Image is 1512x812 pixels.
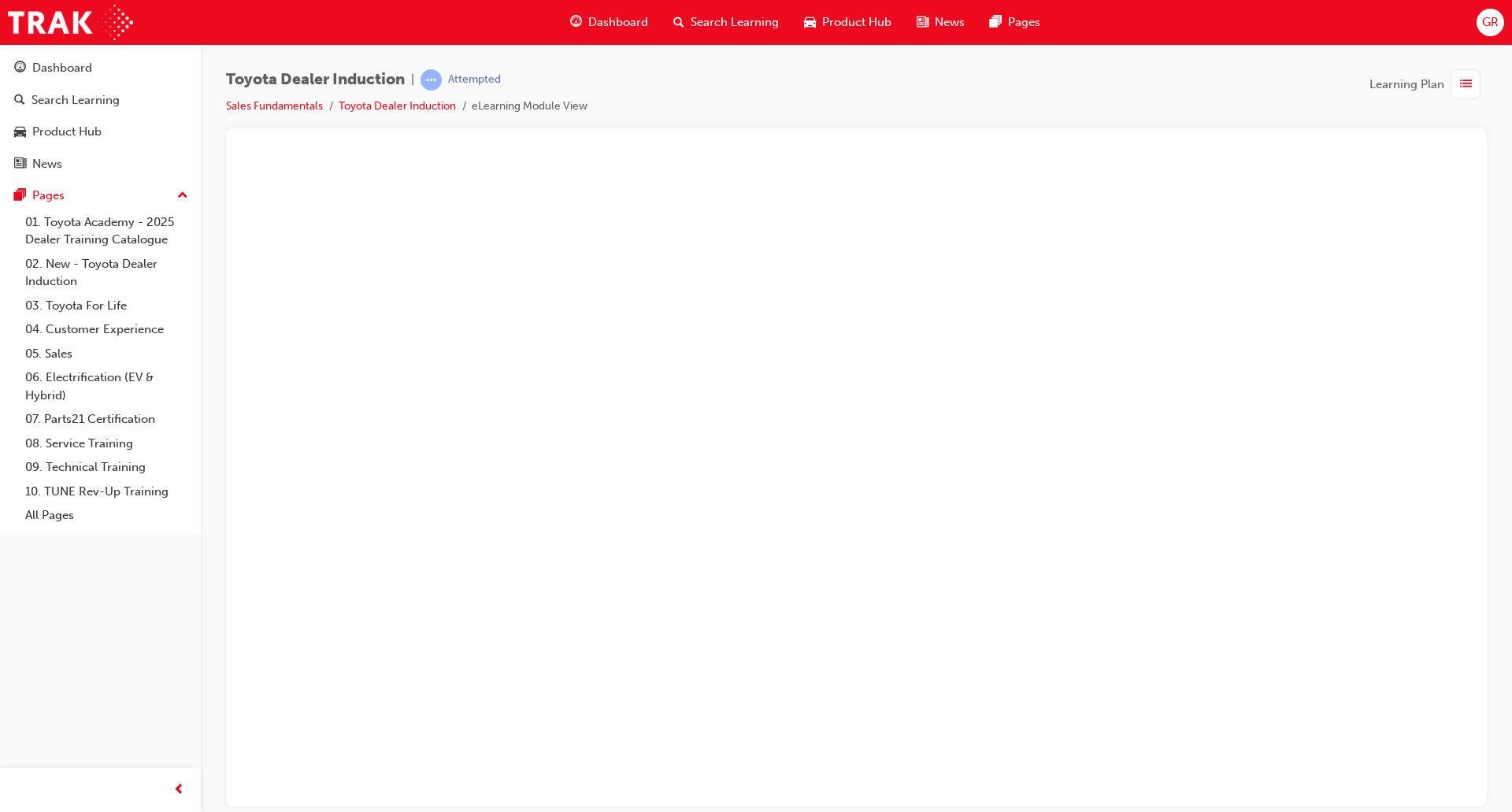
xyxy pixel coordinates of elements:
span: news-icon [14,158,26,172]
span: pages-icon [990,13,1002,32]
a: All Pages [19,503,195,528]
a: news-iconNews [904,6,977,39]
a: search-iconSearch Learning [661,6,791,39]
span: News [935,13,965,32]
a: 04. Customer Experience [19,317,195,342]
div: News [32,155,62,173]
span: car-icon [804,13,816,32]
div: Product Hub [32,123,102,141]
span: Pages [1008,13,1040,32]
span: Search Learning [691,13,779,32]
a: car-iconProduct Hub [791,6,904,39]
span: pages-icon [14,189,26,203]
a: News [6,150,195,179]
span: learningRecordVerb_ATTEMPT-icon [421,69,442,91]
a: 01. Toyota Academy - 2025 Dealer Training Catalogue [19,210,195,252]
span: Dashboard [588,13,648,32]
a: pages-iconPages [977,6,1053,39]
span: search-icon [673,13,684,32]
span: news-icon [917,13,928,32]
a: 02. New - Toyota Dealer Induction [19,252,195,294]
img: Trak [8,5,133,40]
a: guage-iconDashboard [558,6,661,39]
div: Dashboard [32,59,92,77]
button: Pages [6,181,195,210]
span: prev-icon [173,780,185,800]
div: Search Learning [31,91,120,109]
a: 03. Toyota For Life [19,294,195,318]
span: | [411,71,414,89]
button: GR [1477,9,1504,36]
span: guage-icon [14,61,26,76]
a: Toyota Dealer Induction [339,99,456,113]
span: Toyota Dealer Induction [226,71,405,89]
a: Product Hub [6,117,195,146]
span: guage-icon [570,13,582,32]
a: Search Learning [6,86,195,115]
span: list-icon [1460,75,1472,95]
span: search-icon [14,94,25,108]
div: Pages [32,187,65,205]
a: Dashboard [6,54,195,83]
span: up-icon [177,186,188,206]
a: 08. Service Training [19,432,195,456]
li: eLearning Module View [472,98,587,116]
button: Learning Plan [1369,69,1487,99]
a: 10. TUNE Rev-Up Training [19,480,195,504]
button: DashboardSearch LearningProduct HubNews [6,50,195,181]
span: GR [1482,13,1499,32]
a: 06. Electrification (EV & Hybrid) [19,365,195,407]
div: Attempted [448,72,501,87]
span: Learning Plan [1369,76,1444,94]
span: car-icon [14,125,26,139]
a: 07. Parts21 Certification [19,407,195,432]
a: Sales Fundamentals [226,99,323,113]
a: 05. Sales [19,342,195,366]
a: 09. Technical Training [19,455,195,480]
span: Product Hub [822,13,891,32]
